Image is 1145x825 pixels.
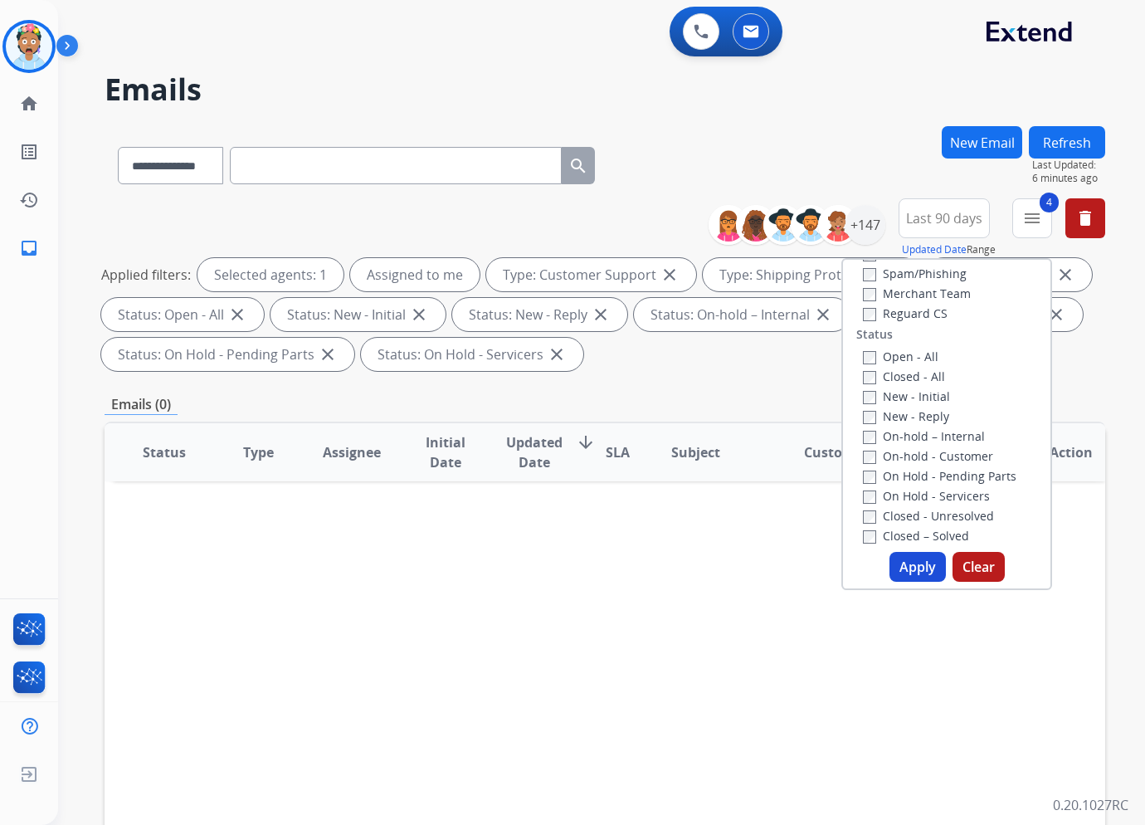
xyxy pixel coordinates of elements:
[227,305,247,325] mat-icon: close
[863,411,876,424] input: New - Reply
[863,488,990,504] label: On Hold - Servicers
[863,286,971,301] label: Merchant Team
[1011,423,1105,481] th: Action
[863,508,994,524] label: Closed - Unresolved
[452,298,627,331] div: Status: New - Reply
[243,442,274,462] span: Type
[1046,305,1066,325] mat-icon: close
[591,305,611,325] mat-icon: close
[350,258,480,291] div: Assigned to me
[101,298,264,331] div: Status: Open - All
[506,432,563,472] span: Updated Date
[804,442,869,462] span: Customer
[1032,172,1105,185] span: 6 minutes ago
[863,431,876,444] input: On-hold – Internal
[863,308,876,321] input: Reguard CS
[576,432,596,452] mat-icon: arrow_downward
[863,369,945,384] label: Closed - All
[863,288,876,301] input: Merchant Team
[143,442,186,462] span: Status
[1029,126,1105,159] button: Refresh
[197,258,343,291] div: Selected agents: 1
[1053,795,1128,815] p: 0.20.1027RC
[1022,208,1042,228] mat-icon: menu
[863,491,876,504] input: On Hold - Servicers
[863,305,948,321] label: Reguard CS
[318,344,338,364] mat-icon: close
[606,442,630,462] span: SLA
[1075,208,1095,228] mat-icon: delete
[863,448,993,464] label: On-hold - Customer
[906,215,982,222] span: Last 90 days
[899,198,990,238] button: Last 90 days
[19,190,39,210] mat-icon: history
[568,156,588,176] mat-icon: search
[323,442,381,462] span: Assignee
[105,394,178,415] p: Emails (0)
[486,258,696,291] div: Type: Customer Support
[361,338,583,371] div: Status: On Hold - Servicers
[1012,198,1052,238] button: 4
[863,268,876,281] input: Spam/Phishing
[863,388,950,404] label: New - Initial
[19,94,39,114] mat-icon: home
[863,266,967,281] label: Spam/Phishing
[845,205,885,245] div: +147
[863,510,876,524] input: Closed - Unresolved
[863,528,969,544] label: Closed – Solved
[863,451,876,464] input: On-hold - Customer
[813,305,833,325] mat-icon: close
[942,126,1022,159] button: New Email
[270,298,446,331] div: Status: New - Initial
[902,242,996,256] span: Range
[953,552,1005,582] button: Clear
[863,471,876,484] input: On Hold - Pending Parts
[101,338,354,371] div: Status: On Hold - Pending Parts
[19,238,39,258] mat-icon: inbox
[660,265,680,285] mat-icon: close
[409,305,429,325] mat-icon: close
[863,530,876,544] input: Closed – Solved
[101,265,191,285] p: Applied filters:
[863,391,876,404] input: New - Initial
[902,243,967,256] button: Updated Date
[547,344,567,364] mat-icon: close
[105,73,1105,106] h2: Emails
[889,552,946,582] button: Apply
[19,142,39,162] mat-icon: list_alt
[412,432,479,472] span: Initial Date
[863,349,938,364] label: Open - All
[703,258,920,291] div: Type: Shipping Protection
[1055,265,1075,285] mat-icon: close
[1032,159,1105,172] span: Last Updated:
[671,442,720,462] span: Subject
[863,371,876,384] input: Closed - All
[634,298,850,331] div: Status: On-hold – Internal
[6,23,52,70] img: avatar
[856,326,893,343] label: Status
[863,468,1016,484] label: On Hold - Pending Parts
[863,351,876,364] input: Open - All
[1040,193,1059,212] span: 4
[863,428,985,444] label: On-hold – Internal
[863,408,949,424] label: New - Reply
[863,246,930,261] label: Dev Test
